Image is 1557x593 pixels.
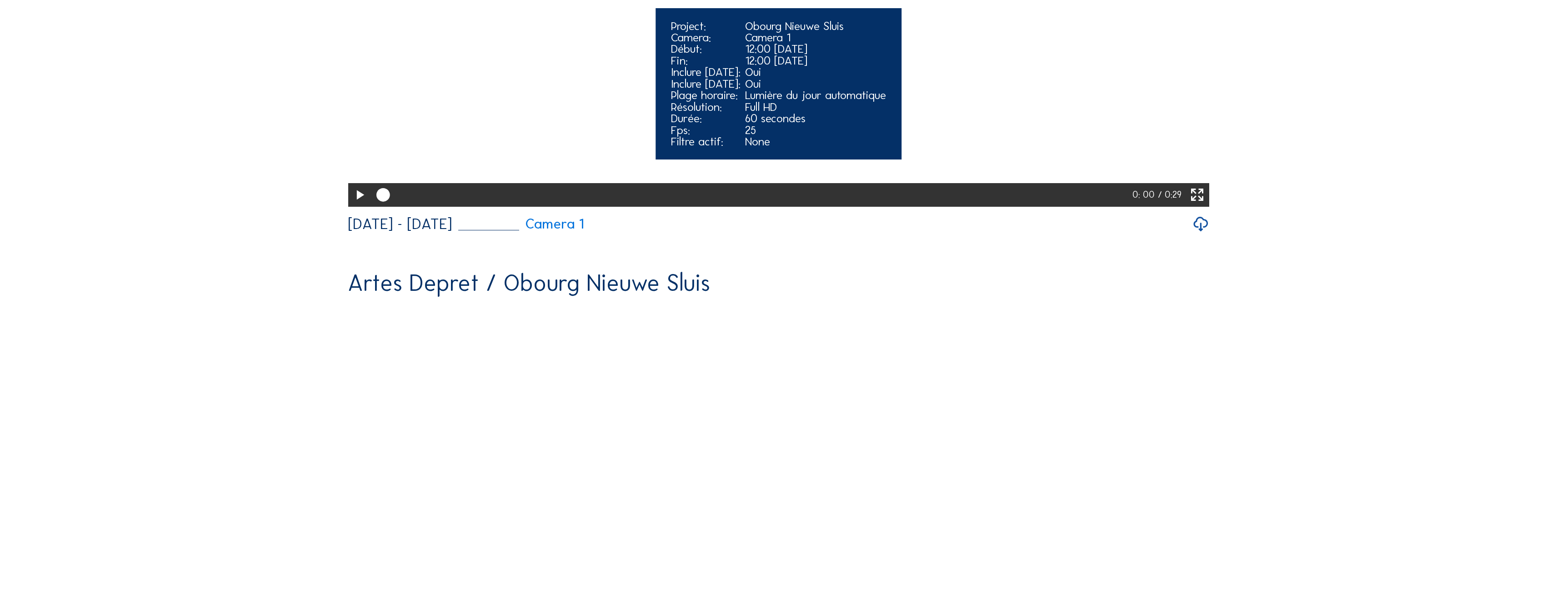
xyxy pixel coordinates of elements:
div: 25 [745,125,886,136]
div: Full HD [745,101,886,113]
div: Résolution: [671,101,741,113]
div: / 0:29 [1158,183,1182,207]
div: Durée: [671,113,741,124]
div: Project: [671,20,741,32]
div: Camera 1 [745,32,886,43]
div: [DATE] - [DATE] [348,217,452,232]
div: Filtre actif: [671,136,741,147]
div: 60 secondes [745,113,886,124]
a: Camera 1 [458,217,584,231]
div: 12:00 [DATE] [745,55,886,66]
div: Oui [745,78,886,90]
div: None [745,136,886,147]
div: Début: [671,43,741,55]
div: 0: 00 [1132,183,1158,207]
div: Lumière du jour automatique [745,90,886,101]
div: Plage horaire: [671,90,741,101]
div: Inclure [DATE]: [671,78,741,90]
div: Inclure [DATE]: [671,66,741,78]
div: 12:00 [DATE] [745,43,886,55]
div: Fin: [671,55,741,66]
div: Camera: [671,32,741,43]
div: Oui [745,66,886,78]
div: Obourg Nieuwe Sluis [745,20,886,32]
div: Fps: [671,125,741,136]
div: Artes Depret / Obourg Nieuwe Sluis [348,272,710,295]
